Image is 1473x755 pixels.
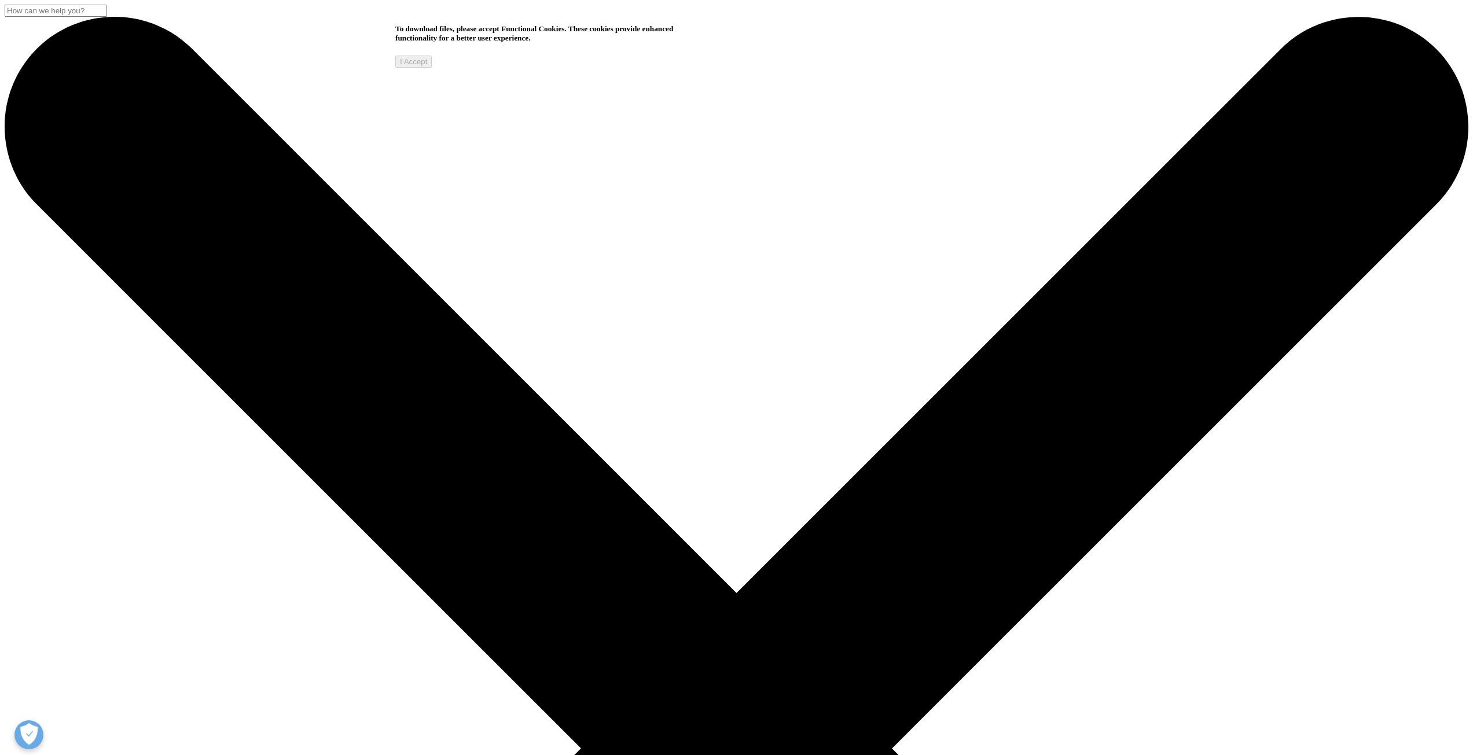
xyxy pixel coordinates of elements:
input: I Accept [395,56,432,68]
input: Search [5,5,107,17]
h5: To download files, please accept Functional Cookies. These cookies provide enhanced functionality... [395,24,676,43]
button: Präferenzen öffnen [14,720,43,749]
